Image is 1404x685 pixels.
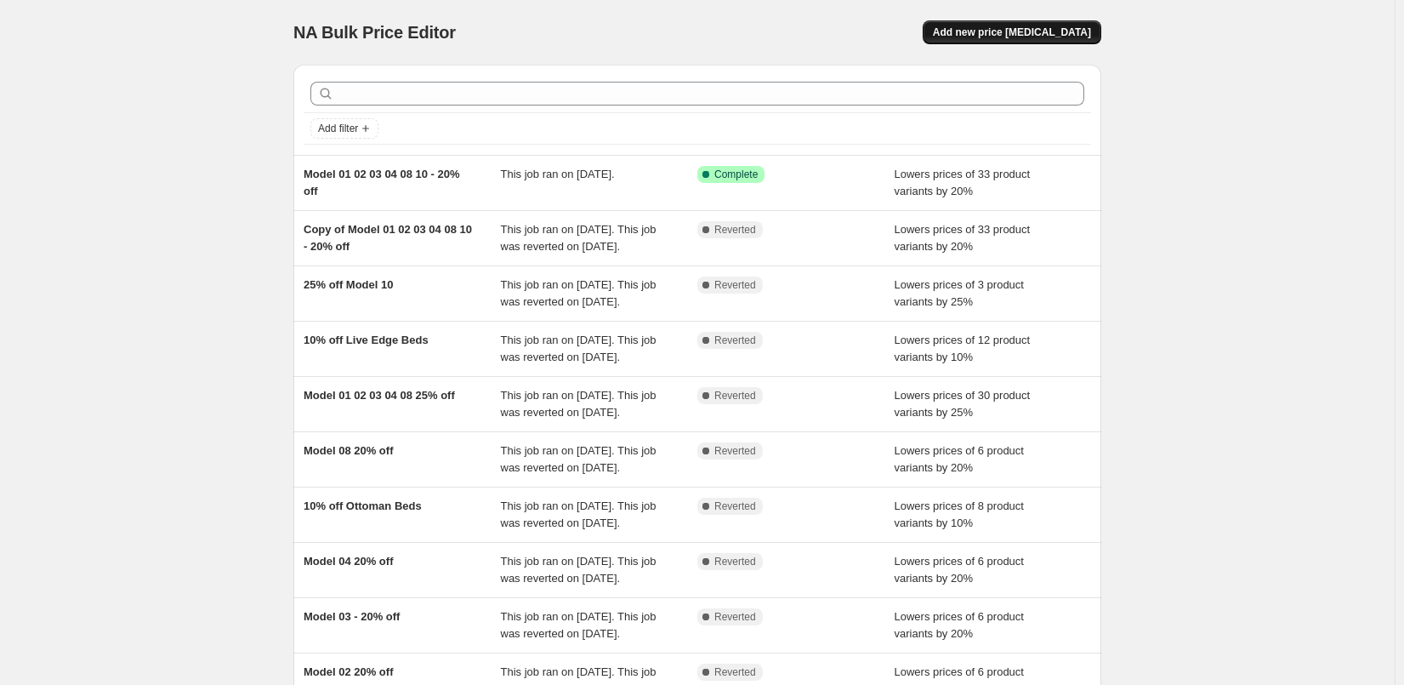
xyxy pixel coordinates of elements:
[895,389,1031,419] span: Lowers prices of 30 product variants by 25%
[304,389,455,402] span: Model 01 02 03 04 08 25% off
[714,444,756,458] span: Reverted
[714,499,756,513] span: Reverted
[304,499,422,512] span: 10% off Ottoman Beds
[501,168,615,180] span: This job ran on [DATE].
[895,334,1031,363] span: Lowers prices of 12 product variants by 10%
[501,334,657,363] span: This job ran on [DATE]. This job was reverted on [DATE].
[895,444,1024,474] span: Lowers prices of 6 product variants by 20%
[501,610,657,640] span: This job ran on [DATE]. This job was reverted on [DATE].
[714,223,756,237] span: Reverted
[895,610,1024,640] span: Lowers prices of 6 product variants by 20%
[501,278,657,308] span: This job ran on [DATE]. This job was reverted on [DATE].
[714,334,756,347] span: Reverted
[895,168,1031,197] span: Lowers prices of 33 product variants by 20%
[304,168,460,197] span: Model 01 02 03 04 08 10 - 20% off
[304,555,393,568] span: Model 04 20% off
[895,278,1024,308] span: Lowers prices of 3 product variants by 25%
[933,26,1091,39] span: Add new price [MEDICAL_DATA]
[304,444,393,457] span: Model 08 20% off
[293,23,456,42] span: NA Bulk Price Editor
[304,610,400,623] span: Model 03 - 20% off
[895,223,1031,253] span: Lowers prices of 33 product variants by 20%
[310,118,378,139] button: Add filter
[714,610,756,624] span: Reverted
[714,168,758,181] span: Complete
[304,334,429,346] span: 10% off Live Edge Beds
[304,665,393,678] span: Model 02 20% off
[923,20,1101,44] button: Add new price [MEDICAL_DATA]
[895,555,1024,585] span: Lowers prices of 6 product variants by 20%
[501,389,657,419] span: This job ran on [DATE]. This job was reverted on [DATE].
[714,555,756,568] span: Reverted
[714,278,756,292] span: Reverted
[714,665,756,679] span: Reverted
[304,278,393,291] span: 25% off Model 10
[501,555,657,585] span: This job ran on [DATE]. This job was reverted on [DATE].
[318,122,358,135] span: Add filter
[304,223,472,253] span: Copy of Model 01 02 03 04 08 10 - 20% off
[501,499,657,529] span: This job ran on [DATE]. This job was reverted on [DATE].
[501,223,657,253] span: This job ran on [DATE]. This job was reverted on [DATE].
[895,499,1024,529] span: Lowers prices of 8 product variants by 10%
[714,389,756,402] span: Reverted
[501,444,657,474] span: This job ran on [DATE]. This job was reverted on [DATE].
